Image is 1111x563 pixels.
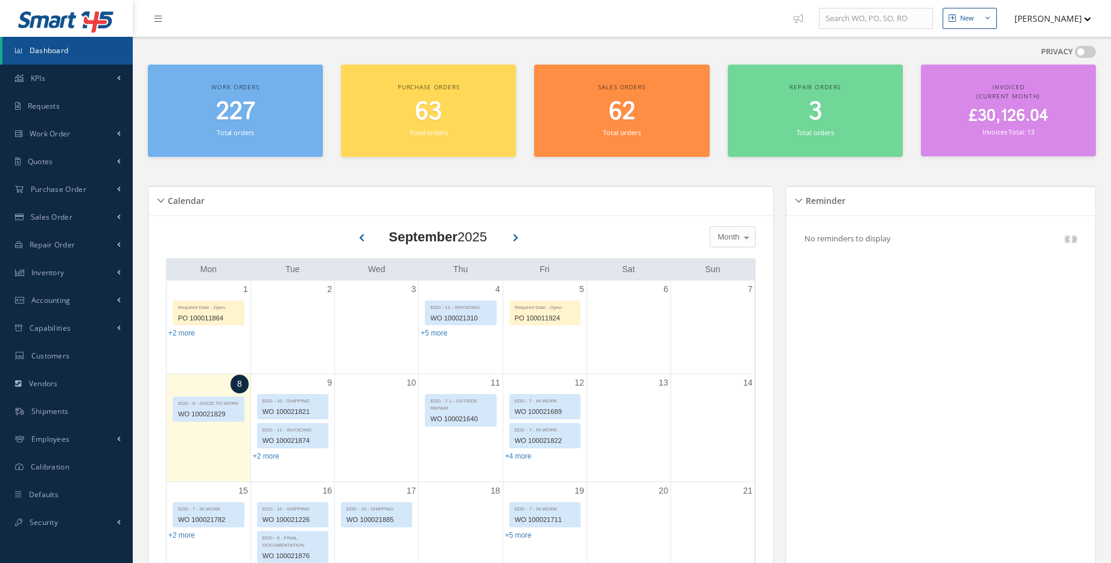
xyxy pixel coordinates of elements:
[173,301,244,311] div: Required Date - Open
[537,262,552,277] a: Friday
[503,281,587,374] td: September 5, 2025
[976,92,1040,100] span: (Current Month)
[797,128,834,137] small: Total orders
[28,156,53,167] span: Quotes
[510,434,580,448] div: WO 100021822
[943,8,997,29] button: New
[258,405,328,419] div: WO 100021821
[1041,46,1073,58] label: PRIVACY
[167,281,250,374] td: September 1, 2025
[404,482,419,500] a: September 17, 2025
[421,329,447,337] a: Show 5 more events
[488,374,503,392] a: September 11, 2025
[211,83,259,91] span: Work orders
[325,281,334,298] a: September 2, 2025
[740,374,755,392] a: September 14, 2025
[598,83,645,91] span: Sales orders
[258,434,328,448] div: WO 100021874
[258,532,328,549] div: EDD - 9 - FINAL DOCUMENTATION
[992,83,1025,91] span: Invoiced
[804,233,891,244] p: No reminders to display
[534,65,709,157] a: Sales orders 62 Total orders
[425,311,495,325] div: WO 100021310
[503,374,587,482] td: September 12, 2025
[198,262,219,277] a: Monday
[258,549,328,563] div: WO 100021876
[250,374,334,482] td: September 9, 2025
[510,503,580,513] div: EDD - 7 - IN WORK
[30,323,71,333] span: Capabilities
[342,513,412,527] div: WO 100021885
[745,281,755,298] a: September 7, 2025
[167,374,250,482] td: September 8, 2025
[236,482,250,500] a: September 15, 2025
[30,45,69,56] span: Dashboard
[425,395,495,412] div: EDD - 7.1 - OUTSIDE REPAIR
[31,295,71,305] span: Accounting
[173,407,244,421] div: WO 100021829
[505,452,532,460] a: Show 4 more events
[366,262,388,277] a: Wednesday
[342,503,412,513] div: EDD - 10 - SHIPPING
[572,374,587,392] a: September 12, 2025
[703,262,723,277] a: Sunday
[335,281,419,374] td: September 3, 2025
[493,281,503,298] a: September 4, 2025
[488,482,503,500] a: September 18, 2025
[258,503,328,513] div: EDD - 10 - SHIPPING
[451,262,470,277] a: Thursday
[425,412,495,426] div: WO 100021640
[510,513,580,527] div: WO 100021711
[609,95,635,129] span: 62
[31,212,72,222] span: Sales Order
[419,281,503,374] td: September 4, 2025
[921,65,1096,156] a: Invoiced (Current Month) £30,126.04 Invoices Total: 13
[164,192,205,206] h5: Calendar
[671,281,755,374] td: September 7, 2025
[241,281,250,298] a: September 1, 2025
[30,517,58,527] span: Security
[398,83,460,91] span: Purchase orders
[661,281,670,298] a: September 6, 2025
[253,452,279,460] a: Show 2 more events
[31,434,70,444] span: Employees
[505,531,532,539] a: Show 5 more events
[802,192,845,206] h5: Reminder
[419,374,503,482] td: September 11, 2025
[715,231,739,243] span: Month
[29,378,58,389] span: Vendors
[168,531,195,539] a: Show 2 more events
[320,482,334,500] a: September 16, 2025
[982,127,1034,136] small: Invoices Total: 13
[168,329,195,337] a: Show 2 more events
[173,397,244,407] div: EDD - 6 - GOOD TO WORK
[173,503,244,513] div: EDD - 7 - IN WORK
[250,281,334,374] td: September 2, 2025
[819,8,933,30] input: Search WO, PO, SO, RO
[173,513,244,527] div: WO 100021782
[409,281,419,298] a: September 3, 2025
[31,267,65,278] span: Inventory
[587,374,670,482] td: September 13, 2025
[217,128,254,137] small: Total orders
[1003,7,1091,30] button: [PERSON_NAME]
[404,374,419,392] a: September 10, 2025
[31,406,69,416] span: Shipments
[325,374,334,392] a: September 9, 2025
[410,128,447,137] small: Total orders
[969,104,1048,128] span: £30,126.04
[809,95,822,129] span: 3
[28,101,60,111] span: Requests
[173,311,244,325] div: PO 100011864
[231,375,249,393] a: September 8, 2025
[258,395,328,405] div: EDD - 10 - SHIPPING
[30,240,75,250] span: Repair Order
[960,13,974,24] div: New
[283,262,302,277] a: Tuesday
[789,83,841,91] span: Repair orders
[425,301,495,311] div: EDD - 11 - INVOICING
[30,129,71,139] span: Work Order
[510,395,580,405] div: EDD - 7 - IN WORK
[510,301,580,311] div: Required Date - Open
[258,513,328,527] div: WO 100021226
